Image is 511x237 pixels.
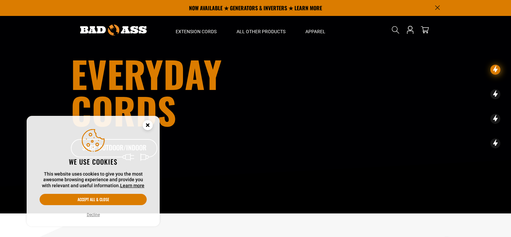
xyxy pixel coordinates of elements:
[40,194,147,205] button: Accept all & close
[71,55,292,128] h1: Everyday cords
[80,25,147,36] img: Bad Ass Extension Cords
[305,29,325,35] span: Apparel
[390,25,401,35] summary: Search
[40,157,147,166] h2: We use cookies
[85,211,102,218] button: Decline
[295,16,335,44] summary: Apparel
[176,29,217,35] span: Extension Cords
[40,171,147,189] p: This website uses cookies to give you the most awesome browsing experience and provide you with r...
[166,16,227,44] summary: Extension Cords
[27,116,160,227] aside: Cookie Consent
[237,29,285,35] span: All Other Products
[227,16,295,44] summary: All Other Products
[120,183,144,188] a: Learn more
